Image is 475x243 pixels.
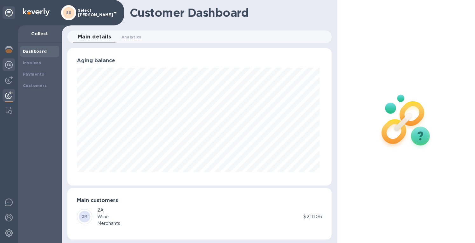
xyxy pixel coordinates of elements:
p: Select [PERSON_NAME] [78,8,110,17]
p: Collect [23,30,57,37]
b: Customers [23,83,47,88]
div: Merchants [97,220,120,227]
div: 2A [97,207,120,213]
div: Unpin categories [3,6,15,19]
img: Foreign exchange [5,61,13,69]
div: Wine [97,213,120,220]
h3: Aging balance [77,58,322,64]
b: SS [66,10,72,15]
h3: Main customers [77,198,322,204]
h1: Customer Dashboard [130,6,327,19]
b: Payments [23,72,44,77]
b: Invoices [23,60,41,65]
span: Main details [78,32,111,41]
b: Dashboard [23,49,47,54]
span: Analytics [121,34,141,40]
p: $2,111.06 [303,213,322,220]
img: Logo [23,8,50,16]
b: 2M [82,214,88,219]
